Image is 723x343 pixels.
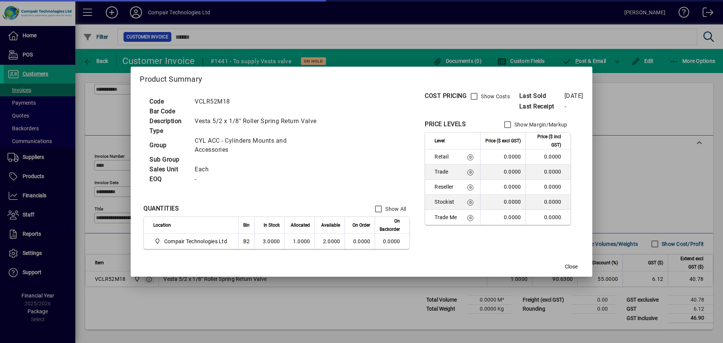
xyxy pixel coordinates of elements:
span: Trade Me [435,213,457,221]
span: Allocated [291,221,310,229]
td: Type [146,126,191,136]
td: B2 [238,234,255,249]
label: Show Costs [479,93,510,100]
td: 0.0000 [525,180,570,195]
span: 0.0000 [353,238,371,244]
span: On Order [352,221,370,229]
td: 0.0000 [480,165,525,180]
span: Price ($ incl GST) [530,133,561,149]
span: Reseller [435,183,457,191]
td: 0.0000 [375,234,409,249]
td: VCLR52M18 [191,97,328,107]
span: Available [321,221,340,229]
td: Group [146,136,191,155]
span: Compair Technologies Ltd [164,238,227,245]
span: Retail [435,153,457,160]
td: Code [146,97,191,107]
td: - [191,174,328,184]
td: Sales Unit [146,165,191,174]
td: CYL ACC - Cylinders Mounts and Accessories [191,136,328,155]
span: Last Sold [519,91,564,101]
td: Description [146,116,191,126]
td: 0.0000 [525,195,570,210]
span: In Stock [264,221,280,229]
label: Show All [384,205,406,213]
span: Price ($ excl GST) [485,137,521,145]
span: Stockist [435,198,457,206]
td: 0.0000 [525,149,570,165]
span: Close [565,263,578,271]
td: 0.0000 [480,195,525,210]
td: EOQ [146,174,191,184]
span: Compair Technologies Ltd [153,237,230,246]
td: 0.0000 [480,180,525,195]
h2: Product Summary [131,67,592,88]
td: 0.0000 [480,210,525,225]
span: [DATE] [564,92,583,99]
span: Last Receipt [519,102,564,111]
label: Show Margin/Markup [513,121,567,128]
button: Close [559,260,583,274]
td: Vesta 5/2 x 1/8" Roller Spring Return Valve [191,116,328,126]
td: 2.0000 [314,234,345,249]
span: Level [435,137,445,145]
td: 0.0000 [480,149,525,165]
div: QUANTITIES [143,204,179,213]
td: 0.0000 [525,210,570,225]
td: Bar Code [146,107,191,116]
td: 1.0000 [284,234,314,249]
span: Trade [435,168,457,175]
div: COST PRICING [425,91,467,101]
span: - [564,103,566,110]
td: 0.0000 [525,165,570,180]
div: PRICE LEVELS [425,120,466,129]
td: Sub Group [146,155,191,165]
td: Each [191,165,328,174]
span: Bin [243,221,250,229]
td: 3.0000 [254,234,284,249]
span: On Backorder [380,217,400,233]
span: Location [153,221,171,229]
